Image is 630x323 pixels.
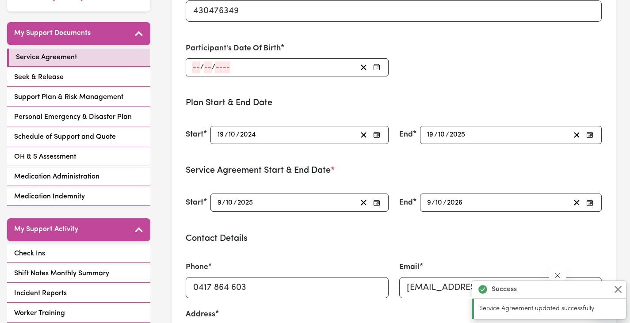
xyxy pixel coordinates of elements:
h3: Service Agreement Start & End Date [186,165,602,176]
span: / [233,199,237,207]
input: -- [427,197,431,209]
input: ---- [240,129,257,141]
h3: Contact Details [186,233,602,244]
label: Phone [186,262,208,273]
button: My Support Documents [7,22,150,45]
span: / [434,131,438,139]
input: ---- [447,197,463,209]
span: Seek & Release [14,72,64,83]
input: -- [438,129,446,141]
input: ---- [237,197,254,209]
input: -- [228,129,236,141]
span: Personal Emergency & Disaster Plan [14,112,132,122]
a: Schedule of Support and Quote [7,128,150,146]
h5: My Support Documents [14,29,91,38]
label: End [399,129,413,141]
span: Check Ins [14,248,45,259]
span: / [200,63,204,71]
span: Support Plan & Risk Management [14,92,123,103]
span: Incident Reports [14,288,67,299]
a: Service Agreement [7,49,150,67]
button: Close [613,284,623,295]
span: / [236,131,240,139]
span: Shift Notes Monthly Summary [14,268,109,279]
input: -- [204,61,212,73]
a: Worker Training [7,304,150,323]
iframe: Close message [549,266,566,284]
span: / [443,199,447,207]
label: Participant's Date Of Birth [186,43,281,54]
input: -- [217,129,225,141]
a: Personal Emergency & Disaster Plan [7,108,150,126]
input: -- [217,197,222,209]
a: Seek & Release [7,68,150,87]
label: Start [186,129,203,141]
input: -- [435,197,443,209]
h3: Plan Start & End Date [186,98,602,108]
a: Medication Administration [7,168,150,186]
span: Worker Training [14,308,65,319]
a: Medication Indemnity [7,188,150,206]
span: Schedule of Support and Quote [14,132,116,142]
input: -- [192,61,200,73]
label: Email [399,262,420,273]
a: Support Plan & Risk Management [7,88,150,106]
a: Incident Reports [7,285,150,303]
h5: My Support Activity [14,225,78,234]
span: / [222,199,225,207]
span: Service Agreement [16,52,77,63]
strong: Success [492,284,517,295]
span: Medication Indemnity [14,191,85,202]
a: Check Ins [7,245,150,263]
span: / [431,199,435,207]
a: OH & S Assessment [7,148,150,166]
span: / [225,131,228,139]
label: Address [186,309,215,320]
span: / [446,131,449,139]
input: -- [225,197,233,209]
span: Need any help? [5,6,53,13]
button: My Support Activity [7,218,150,241]
input: -- [427,129,434,141]
label: Start [186,197,203,209]
input: ---- [215,61,230,73]
input: ---- [449,129,466,141]
a: Shift Notes Monthly Summary [7,265,150,283]
label: End [399,197,413,209]
span: / [212,63,215,71]
p: Service Agreement updated successfully [479,304,621,314]
span: Medication Administration [14,171,99,182]
span: OH & S Assessment [14,152,76,162]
